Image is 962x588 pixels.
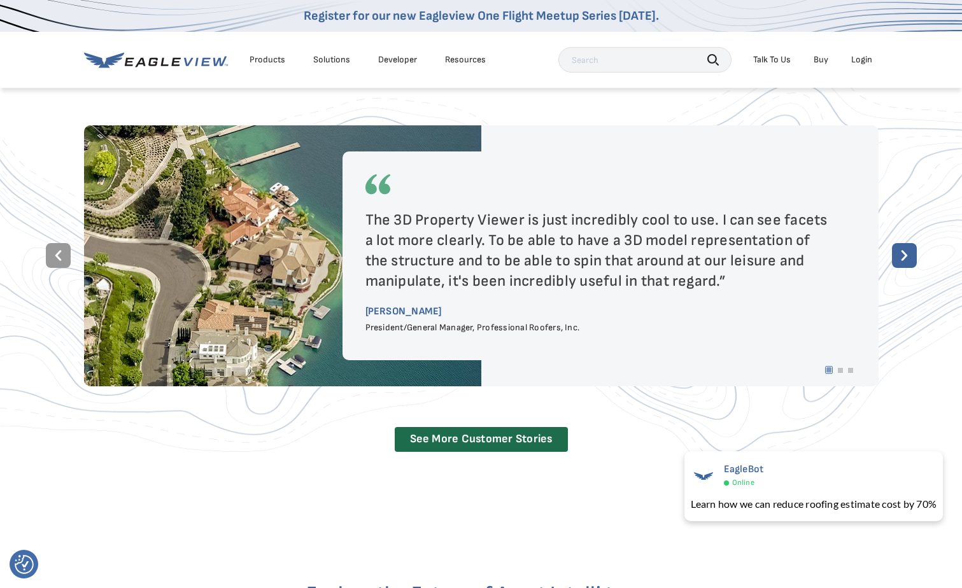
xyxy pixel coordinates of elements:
span: Online [732,478,754,487]
span: EagleBot [724,463,764,475]
a: See More Customer Stories [395,427,568,452]
div: Resources [445,54,486,66]
div: President/General Manager, Professional Roofers, Inc. [365,322,837,333]
a: Buy [814,54,828,66]
div: The 3D Property Viewer is just incredibly cool to use. I can see facets a lot more clearly. To be... [365,210,837,291]
div: Solutions [313,54,350,66]
a: Register for our new Eagleview One Flight Meetup Series [DATE]. [304,8,659,24]
div: [PERSON_NAME] [365,307,837,317]
button: Consent Preferences [15,555,34,574]
div: Talk To Us [753,54,791,66]
img: Revisit consent button [15,555,34,574]
img: EagleBot [691,463,716,489]
div: Learn how we can reduce roofing estimate cost by 70% [691,496,937,512]
input: Search [558,47,732,73]
a: Developer [378,54,417,66]
div: Login [851,54,872,66]
div: Products [250,54,285,66]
